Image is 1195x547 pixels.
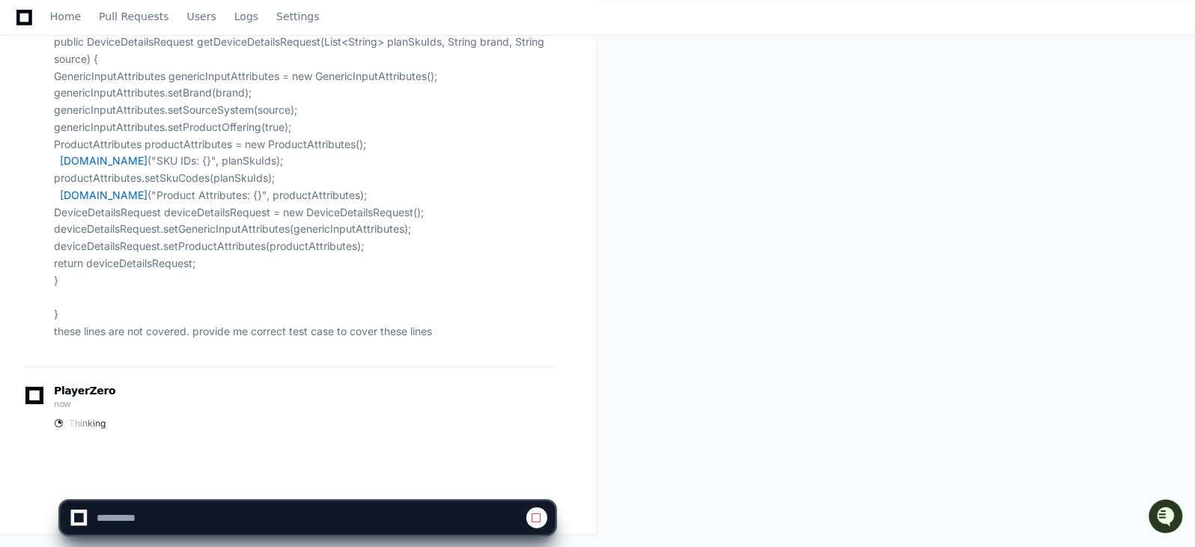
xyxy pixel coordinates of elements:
a: [DOMAIN_NAME] [60,154,148,167]
span: Pylon [149,157,181,168]
div: Welcome [15,60,273,84]
button: Start new chat [255,116,273,134]
span: Settings [276,12,319,21]
span: Users [187,12,216,21]
span: Home [50,12,81,21]
a: [DOMAIN_NAME] [60,189,148,201]
img: PlayerZero [15,15,45,45]
span: PlayerZero [54,386,115,395]
div: Start new chat [51,111,246,126]
span: Pull Requests [99,12,168,21]
iframe: Open customer support [1147,498,1188,538]
span: Logs [234,12,258,21]
img: 1756235613930-3d25f9e4-fa56-45dd-b3ad-e072dfbd1548 [15,111,42,138]
a: Powered byPylon [106,156,181,168]
div: We're available if you need us! [51,126,189,138]
span: now [54,398,71,409]
span: Thinking [69,418,106,430]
